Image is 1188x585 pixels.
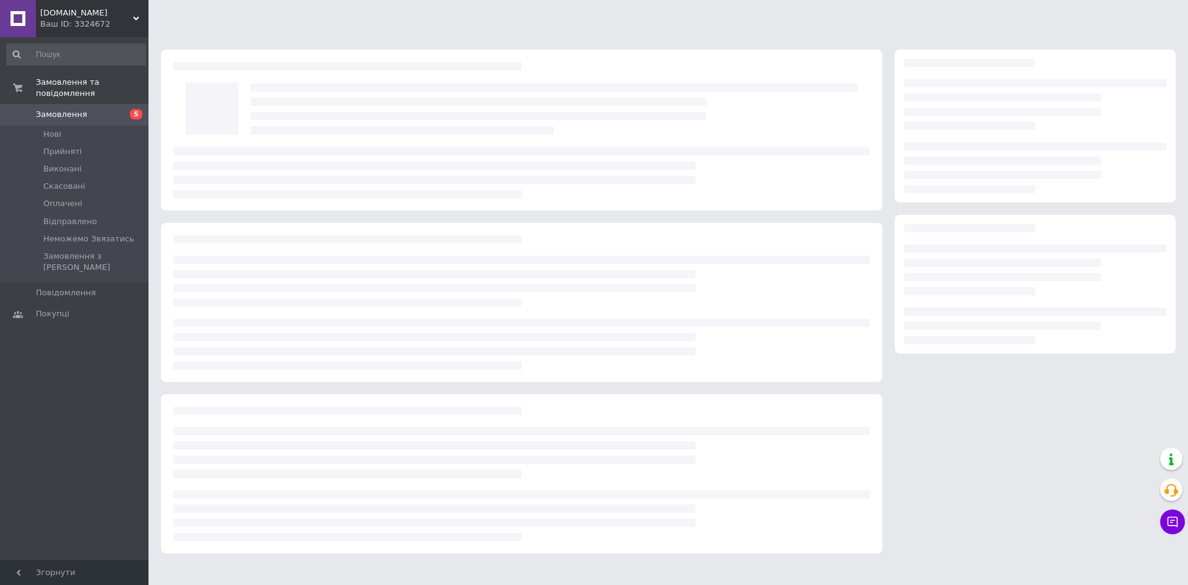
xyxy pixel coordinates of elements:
span: 5 [130,109,142,119]
span: Прийняті [43,146,82,157]
span: Mido.com.ua [40,7,133,19]
span: Замовлення з [PERSON_NAME] [43,251,145,273]
span: Повідомлення [36,287,96,298]
span: Нові [43,129,61,140]
span: Виконані [43,163,82,175]
span: Замовлення та повідомлення [36,77,148,99]
span: Покупці [36,308,69,319]
button: Чат з покупцем [1160,509,1185,534]
input: Пошук [6,43,146,66]
span: Відправлено [43,216,97,227]
div: Ваш ID: 3324672 [40,19,148,30]
span: Оплачені [43,198,82,209]
span: Неможемо Звязатись [43,233,134,245]
span: Скасовані [43,181,85,192]
span: Замовлення [36,109,87,120]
